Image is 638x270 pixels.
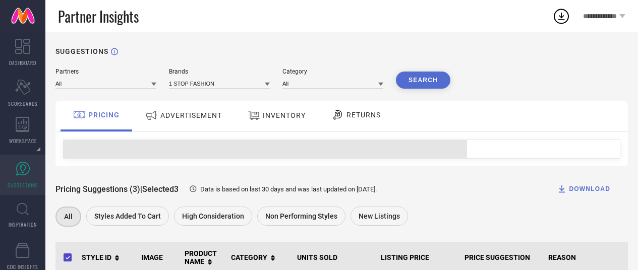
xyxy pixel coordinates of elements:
[88,111,120,119] span: PRICING
[64,213,73,221] span: All
[544,179,623,199] button: DOWNLOAD
[396,72,450,89] button: Search
[160,111,222,119] span: ADVERTISEMENT
[9,137,37,145] span: WORKSPACE
[55,184,140,194] span: Pricing Suggestions (3)
[282,68,383,75] div: Category
[9,221,37,228] span: INSPIRATION
[94,212,161,220] span: Styles Added To Cart
[169,68,270,75] div: Brands
[142,184,179,194] span: Selected 3
[263,111,306,119] span: INVENTORY
[140,184,142,194] span: |
[557,184,610,194] div: DOWNLOAD
[55,47,108,55] h1: SUGGESTIONS
[265,212,337,220] span: Non Performing Styles
[346,111,381,119] span: RETURNS
[182,212,244,220] span: High Consideration
[359,212,400,220] span: New Listings
[58,6,139,27] span: Partner Insights
[8,100,38,107] span: SCORECARDS
[9,59,36,66] span: DASHBOARD
[552,7,570,25] div: Open download list
[55,68,156,75] div: Partners
[200,185,377,193] span: Data is based on last 30 days and was last updated on [DATE] .
[8,181,38,189] span: SUGGESTIONS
